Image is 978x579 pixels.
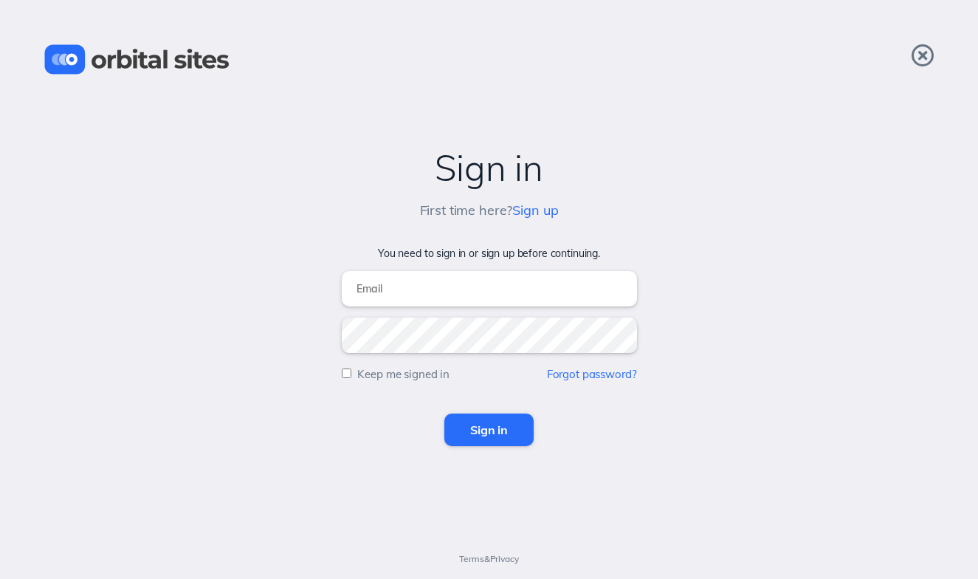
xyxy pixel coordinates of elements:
[15,247,963,446] form: You need to sign in or sign up before continuing.
[512,202,558,219] a: Sign up
[357,367,450,381] label: Keep me signed in
[444,414,534,446] input: Sign in
[420,203,559,219] h5: First time here?
[459,553,483,564] a: Terms
[342,271,637,306] input: Email
[547,367,637,381] a: Forgot password?
[15,148,963,188] h2: Sign in
[44,44,230,75] img: Orbital Sites Logo
[490,553,519,564] a: Privacy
